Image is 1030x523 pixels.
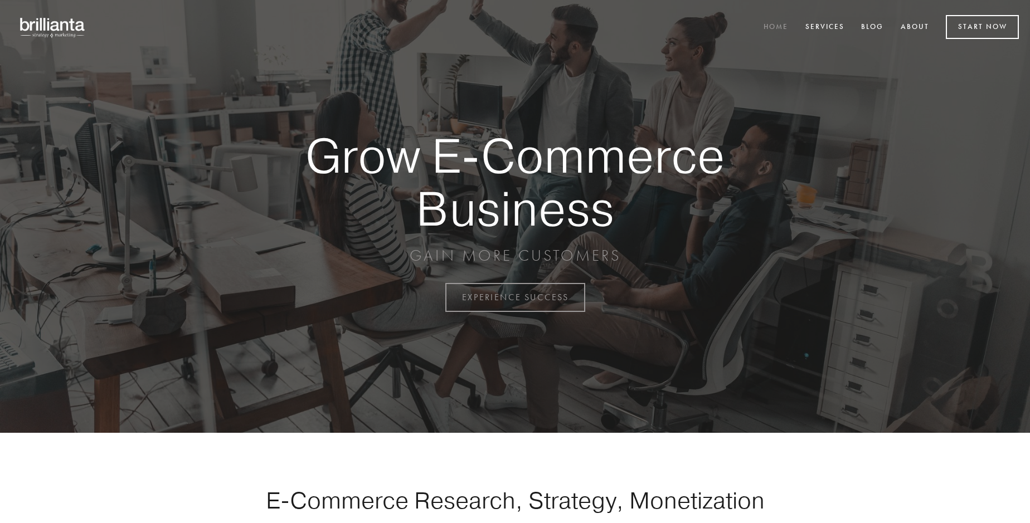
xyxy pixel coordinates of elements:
a: Blog [854,18,891,37]
a: Services [798,18,852,37]
a: Home [756,18,795,37]
strong: Grow E-Commerce Business [266,129,764,234]
img: brillianta - research, strategy, marketing [11,11,95,43]
a: Start Now [946,15,1019,39]
a: About [893,18,936,37]
a: EXPERIENCE SUCCESS [445,283,585,312]
h1: E-Commerce Research, Strategy, Monetization [231,486,799,514]
p: GAIN MORE CUSTOMERS [266,246,764,266]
